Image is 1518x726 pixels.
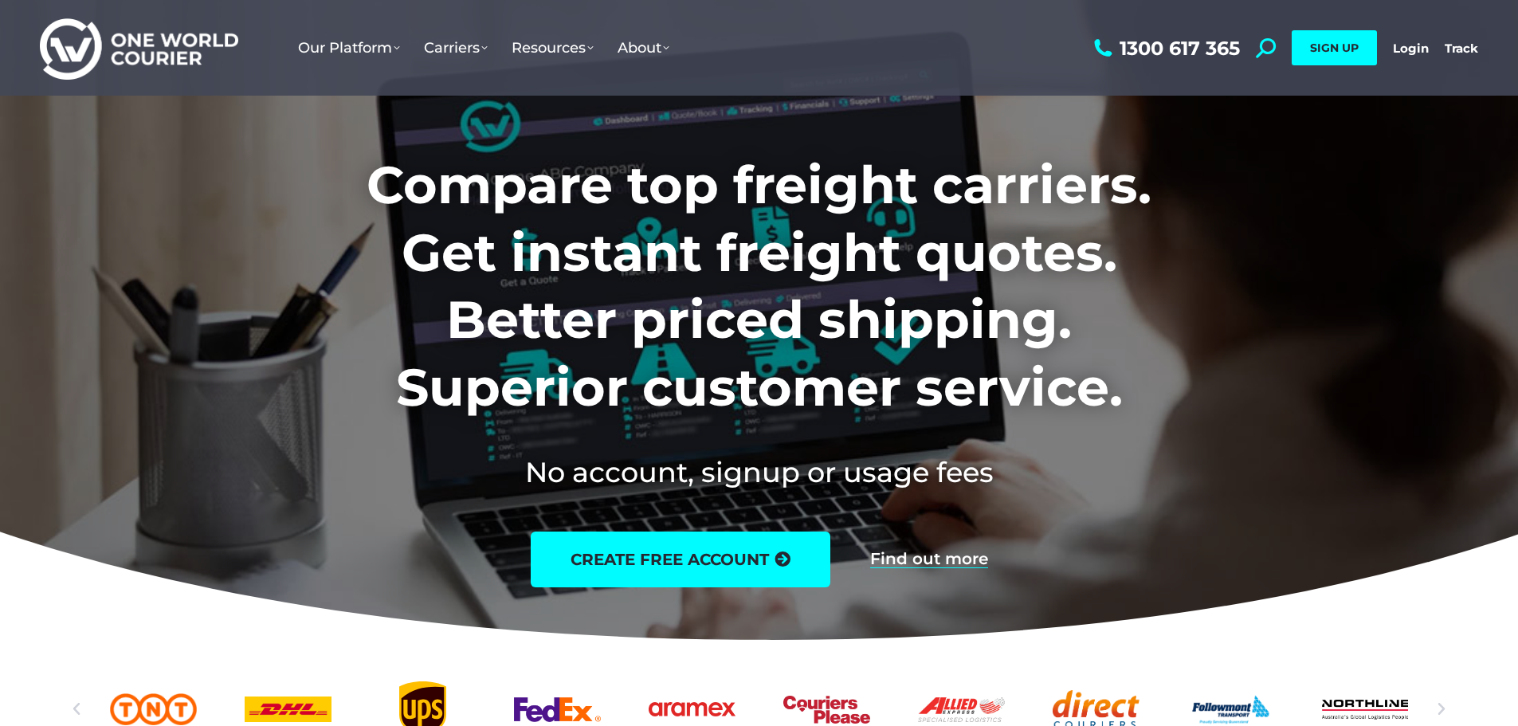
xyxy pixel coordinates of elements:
span: Carriers [424,39,488,57]
a: 1300 617 365 [1090,38,1240,58]
a: Carriers [412,23,500,73]
a: Find out more [870,551,988,568]
a: About [606,23,681,73]
a: Resources [500,23,606,73]
span: About [618,39,669,57]
span: Resources [512,39,594,57]
h2: No account, signup or usage fees [261,453,1257,492]
a: Track [1445,41,1478,56]
span: Our Platform [298,39,400,57]
img: One World Courier [40,16,238,80]
a: Our Platform [286,23,412,73]
span: SIGN UP [1310,41,1359,55]
h1: Compare top freight carriers. Get instant freight quotes. Better priced shipping. Superior custom... [261,151,1257,421]
a: SIGN UP [1292,30,1377,65]
a: create free account [531,532,830,587]
a: Login [1393,41,1429,56]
